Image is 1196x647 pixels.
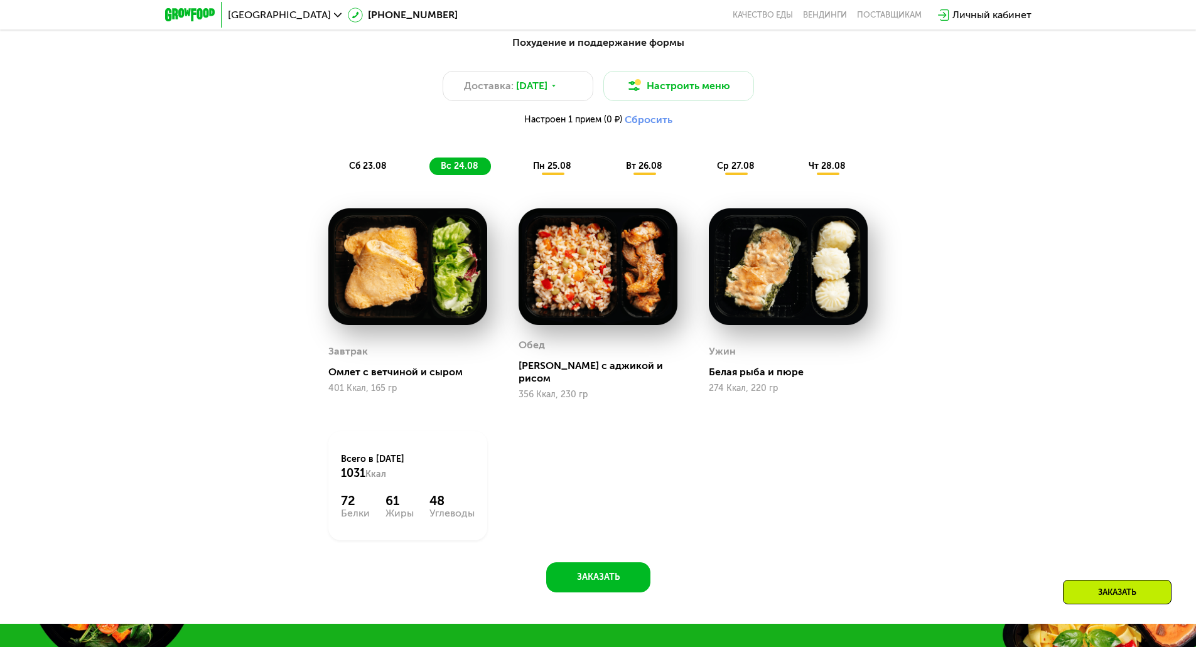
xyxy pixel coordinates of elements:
div: Омлет с ветчиной и сыром [328,366,497,378]
div: Жиры [385,508,414,518]
div: 401 Ккал, 165 гр [328,383,487,393]
div: Похудение и поддержание формы [227,35,970,51]
div: 274 Ккал, 220 гр [709,383,868,393]
div: Обед [519,336,545,355]
div: [PERSON_NAME] с аджикой и рисом [519,360,687,385]
a: Качество еды [733,10,793,20]
span: вс 24.08 [441,161,478,171]
span: Настроен 1 прием (0 ₽) [524,115,622,124]
div: Заказать [1063,580,1172,604]
a: Вендинги [803,10,847,20]
span: сб 23.08 [349,161,387,171]
div: Личный кабинет [952,8,1032,23]
button: Сбросить [625,114,672,126]
div: Ужин [709,342,736,361]
div: Всего в [DATE] [341,453,475,481]
button: Заказать [546,562,650,592]
div: поставщикам [857,10,922,20]
span: пн 25.08 [533,161,571,171]
div: 48 [429,493,475,508]
span: ср 27.08 [717,161,755,171]
div: Завтрак [328,342,368,361]
div: 356 Ккал, 230 гр [519,390,677,400]
div: Белки [341,508,370,518]
div: Белая рыба и пюре [709,366,878,378]
a: [PHONE_NUMBER] [348,8,458,23]
span: чт 28.08 [809,161,846,171]
button: Настроить меню [603,71,754,101]
div: Углеводы [429,508,475,518]
span: [GEOGRAPHIC_DATA] [228,10,331,20]
span: вт 26.08 [626,161,662,171]
span: 1031 [341,466,365,480]
div: 72 [341,493,370,508]
span: [DATE] [516,78,547,94]
span: Доставка: [464,78,514,94]
span: Ккал [365,469,386,479]
div: 61 [385,493,414,508]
